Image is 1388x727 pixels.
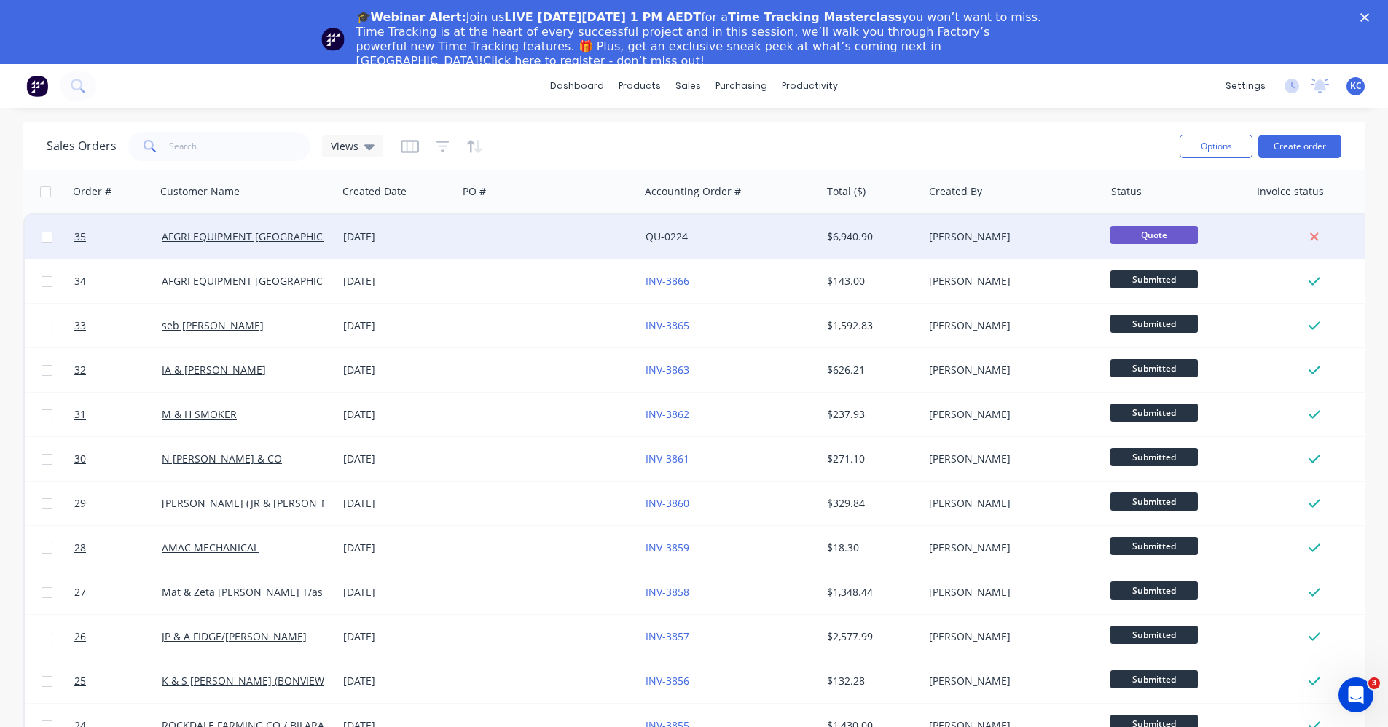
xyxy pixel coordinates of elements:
a: 34 [74,259,162,303]
span: Submitted [1110,581,1198,600]
a: INV-3865 [646,318,689,332]
span: 30 [74,452,86,466]
b: 🎓Webinar Alert: [356,10,466,24]
a: INV-3856 [646,674,689,688]
div: Order # [73,184,111,199]
a: AMAC MECHANICAL [162,541,259,554]
span: Submitted [1110,359,1198,377]
div: $18.30 [827,541,913,555]
div: Total ($) [827,184,866,199]
div: [PERSON_NAME] [929,363,1091,377]
div: [DATE] [343,541,452,555]
a: INV-3861 [646,452,689,465]
div: $329.84 [827,496,913,511]
div: $626.21 [827,363,913,377]
div: [PERSON_NAME] [929,629,1091,644]
span: Submitted [1110,404,1198,422]
div: [PERSON_NAME] [929,229,1091,244]
a: 35 [74,215,162,259]
span: Submitted [1110,315,1198,333]
div: Customer Name [160,184,240,199]
a: INV-3859 [646,541,689,554]
div: $1,592.83 [827,318,913,333]
a: Mat & Zeta [PERSON_NAME] T/as PJ & [PERSON_NAME] [162,585,429,599]
a: 29 [74,482,162,525]
div: [DATE] [343,496,452,511]
a: INV-3863 [646,363,689,377]
button: Options [1180,135,1252,158]
div: productivity [775,75,845,97]
a: INV-3860 [646,496,689,510]
a: K & S [PERSON_NAME] (BONVIEW PASTORAL Co PTY LTD) [162,674,437,688]
span: 34 [74,274,86,288]
div: [DATE] [343,629,452,644]
span: 32 [74,363,86,377]
div: [DATE] [343,318,452,333]
a: 25 [74,659,162,703]
h1: Sales Orders [47,139,117,153]
div: [PERSON_NAME] [929,407,1091,422]
a: seb [PERSON_NAME] [162,318,264,332]
div: purchasing [708,75,775,97]
img: Profile image for Team [321,28,345,51]
div: PO # [463,184,486,199]
div: $143.00 [827,274,913,288]
a: M & H SMOKER [162,407,237,421]
div: [DATE] [343,274,452,288]
span: Submitted [1110,492,1198,511]
div: [DATE] [343,407,452,422]
div: Invoice status [1257,184,1324,199]
div: $271.10 [827,452,913,466]
div: Created By [929,184,982,199]
div: [DATE] [343,674,452,688]
div: [PERSON_NAME] [929,674,1091,688]
a: 28 [74,526,162,570]
a: INV-3862 [646,407,689,421]
div: $132.28 [827,674,913,688]
span: KC [1350,79,1362,93]
a: 30 [74,437,162,481]
span: Submitted [1110,270,1198,288]
a: QU-0224 [646,229,688,243]
div: $237.93 [827,407,913,422]
div: Created Date [342,184,407,199]
span: 31 [74,407,86,422]
div: $1,348.44 [827,585,913,600]
div: products [611,75,668,97]
span: Submitted [1110,670,1198,688]
input: Search... [169,132,311,161]
div: Status [1111,184,1142,199]
div: [DATE] [343,452,452,466]
span: 27 [74,585,86,600]
a: [PERSON_NAME] (JR & [PERSON_NAME]) [162,496,358,510]
a: INV-3857 [646,629,689,643]
div: [PERSON_NAME] [929,452,1091,466]
button: Create order [1258,135,1341,158]
a: Click here to register - don’t miss out! [483,54,705,68]
a: IA & [PERSON_NAME] [162,363,266,377]
div: sales [668,75,708,97]
span: Quote [1110,226,1198,244]
a: 32 [74,348,162,392]
div: settings [1218,75,1273,97]
div: $6,940.90 [827,229,913,244]
div: [DATE] [343,363,452,377]
a: AFGRI EQUIPMENT [GEOGRAPHIC_DATA] [162,274,356,288]
div: [PERSON_NAME] [929,318,1091,333]
span: 33 [74,318,86,333]
a: JP & A FIDGE/[PERSON_NAME] [162,629,307,643]
a: 31 [74,393,162,436]
div: [PERSON_NAME] [929,274,1091,288]
iframe: Intercom live chat [1338,677,1373,712]
span: 3 [1368,677,1380,689]
span: Submitted [1110,448,1198,466]
div: Close [1360,13,1375,22]
img: Factory [26,75,48,97]
b: LIVE [DATE][DATE] 1 PM AEDT [504,10,701,24]
span: Views [331,138,358,154]
a: N [PERSON_NAME] & CO [162,452,282,465]
a: INV-3858 [646,585,689,599]
a: AFGRI EQUIPMENT [GEOGRAPHIC_DATA] [162,229,356,243]
a: dashboard [543,75,611,97]
a: INV-3866 [646,274,689,288]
